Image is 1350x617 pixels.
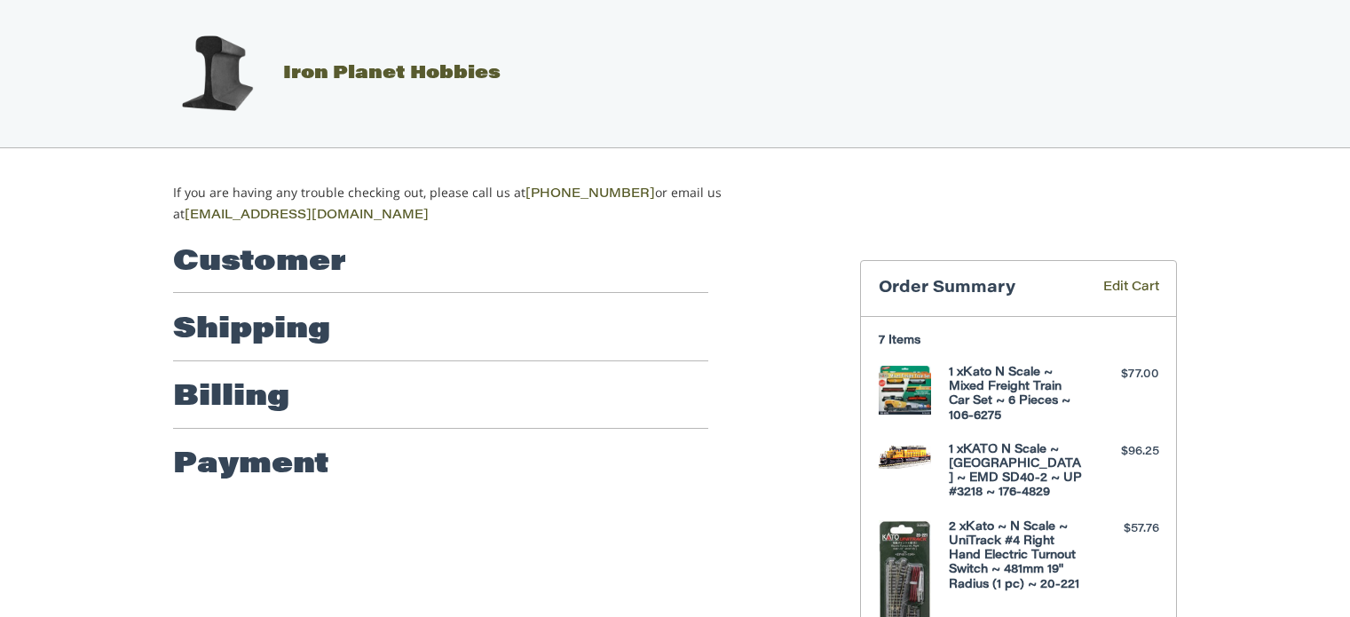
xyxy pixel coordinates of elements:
[525,188,655,201] a: [PHONE_NUMBER]
[173,380,289,415] h2: Billing
[1089,443,1159,461] div: $96.25
[172,29,261,118] img: Iron Planet Hobbies
[1089,520,1159,538] div: $57.76
[283,65,501,83] span: Iron Planet Hobbies
[949,366,1085,423] h4: 1 x Kato N Scale ~ Mixed Freight Train Car Set ~ 6 Pieces ~ 106-6275
[173,447,329,483] h2: Payment
[1078,279,1159,299] a: Edit Cart
[949,443,1085,501] h4: 1 x KATO N Scale ~ [GEOGRAPHIC_DATA] ~ EMD SD40-2 ~ UP #3218 ~ 176-4829
[185,210,429,222] a: [EMAIL_ADDRESS][DOMAIN_NAME]
[1089,366,1159,384] div: $77.00
[879,279,1078,299] h3: Order Summary
[173,312,330,348] h2: Shipping
[173,183,778,225] p: If you are having any trouble checking out, please call us at or email us at
[154,65,501,83] a: Iron Planet Hobbies
[949,520,1085,592] h4: 2 x Kato ~ N Scale ~ UniTrack #4 Right Hand Electric Turnout Switch ~ 481mm 19" Radius (1 pc) ~ 2...
[173,245,346,281] h2: Customer
[879,334,1159,348] h3: 7 Items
